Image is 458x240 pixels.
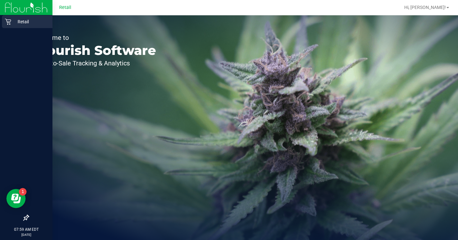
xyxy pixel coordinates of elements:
[35,60,156,66] p: Seed-to-Sale Tracking & Analytics
[6,189,26,208] iframe: Resource center
[3,232,50,237] p: [DATE]
[3,227,50,232] p: 07:59 AM EDT
[35,44,156,57] p: Flourish Software
[35,34,156,41] p: Welcome to
[5,19,11,25] inline-svg: Retail
[19,188,27,196] iframe: Resource center unread badge
[11,18,50,26] p: Retail
[404,5,446,10] span: Hi, [PERSON_NAME]!
[59,5,71,10] span: Retail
